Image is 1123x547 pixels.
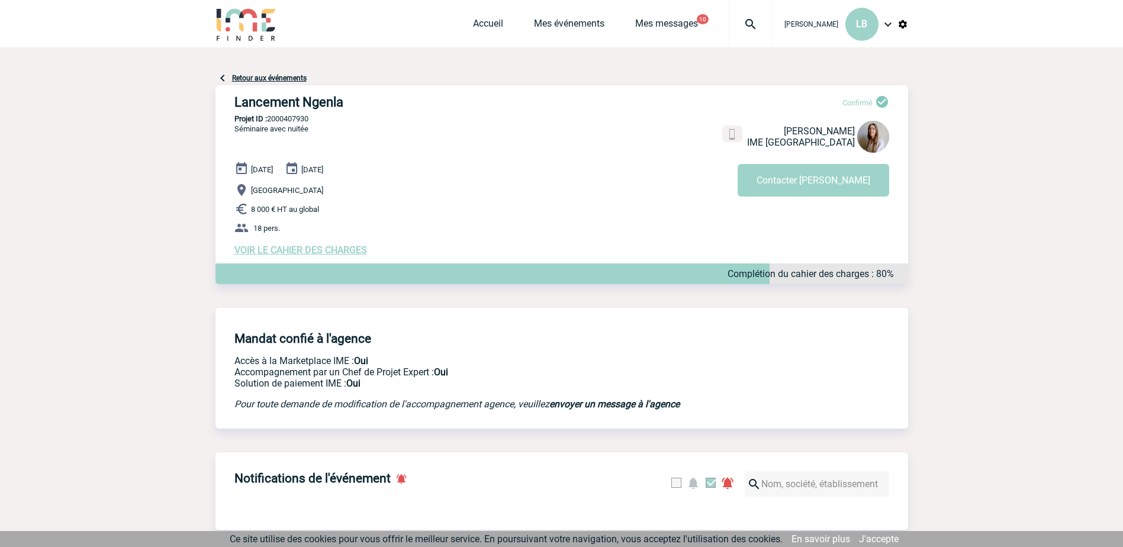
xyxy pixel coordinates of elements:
[251,165,273,174] span: [DATE]
[215,114,908,123] p: 2000407930
[346,378,361,389] b: Oui
[727,129,738,140] img: portable.png
[234,471,391,485] h4: Notifications de l'événement
[251,186,323,195] span: [GEOGRAPHIC_DATA]
[301,165,323,174] span: [DATE]
[234,398,680,410] em: Pour toute demande de modification de l'accompagnement agence, veuillez
[234,366,726,378] p: Prestation payante
[434,366,448,378] b: Oui
[859,533,899,545] a: J'accepte
[791,533,850,545] a: En savoir plus
[234,95,590,110] h3: Lancement Ngenla
[747,137,855,148] span: IME [GEOGRAPHIC_DATA]
[784,126,855,137] span: [PERSON_NAME]
[534,18,604,34] a: Mes événements
[234,114,267,123] b: Projet ID :
[234,378,726,389] p: Conformité aux process achat client, Prise en charge de la facturation, Mutualisation de plusieur...
[738,164,889,197] button: Contacter [PERSON_NAME]
[473,18,503,34] a: Accueil
[697,14,709,24] button: 10
[857,121,889,153] img: 115329-0.jpg
[549,398,680,410] a: envoyer un message à l'agence
[234,124,308,133] span: Séminaire avec nuitée
[234,355,726,366] p: Accès à la Marketplace IME :
[784,20,838,28] span: [PERSON_NAME]
[251,205,319,214] span: 8 000 € HT au global
[354,355,368,366] b: Oui
[842,98,873,107] span: Confirmé
[856,18,867,30] span: LB
[234,244,367,256] a: VOIR LE CAHIER DES CHARGES
[215,7,277,41] img: IME-Finder
[232,74,307,82] a: Retour aux événements
[234,332,371,346] h4: Mandat confié à l'agence
[230,533,783,545] span: Ce site utilise des cookies pour vous offrir le meilleur service. En poursuivant votre navigation...
[635,18,698,34] a: Mes messages
[253,224,280,233] span: 18 pers.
